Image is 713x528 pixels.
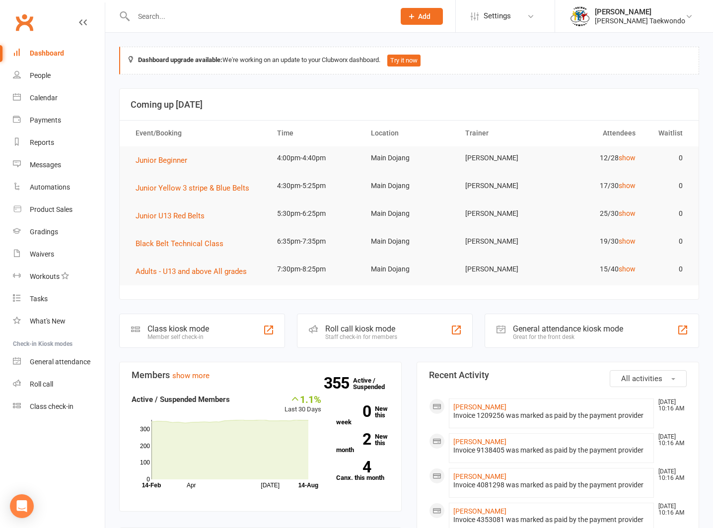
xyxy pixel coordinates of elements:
td: Main Dojang [362,258,456,281]
div: Invoice 1209256 was marked as paid by the payment provider [453,411,649,420]
td: 6:35pm-7:35pm [268,230,362,253]
td: 0 [644,202,692,225]
button: Try it now [387,55,421,66]
a: [PERSON_NAME] [453,438,506,446]
button: Black Belt Technical Class [136,238,230,250]
time: [DATE] 10:16 AM [653,399,686,412]
td: 0 [644,146,692,170]
a: show [619,265,636,273]
button: Adults - U13 and above All grades [136,265,254,277]
span: Junior Yellow 3 stripe & Blue Belts [136,184,249,193]
a: General attendance kiosk mode [13,351,105,373]
td: 12/28 [550,146,644,170]
th: Waitlist [644,121,692,146]
button: Junior Beginner [136,154,194,166]
span: Junior U13 Red Belts [136,211,205,220]
td: [PERSON_NAME] [456,258,551,281]
input: Search... [131,9,388,23]
td: Main Dojang [362,174,456,198]
a: Waivers [13,243,105,265]
a: 4Canx. this month [336,461,389,481]
div: [PERSON_NAME] [595,7,685,16]
time: [DATE] 10:16 AM [653,434,686,447]
a: show more [172,371,210,380]
th: Event/Booking [127,121,268,146]
span: Adults - U13 and above All grades [136,267,247,276]
td: Main Dojang [362,230,456,253]
a: People [13,65,105,87]
a: Gradings [13,221,105,243]
a: Dashboard [13,42,105,65]
div: [PERSON_NAME] Taekwondo [595,16,685,25]
td: 19/30 [550,230,644,253]
a: [PERSON_NAME] [453,403,506,411]
div: Reports [30,138,54,146]
button: Junior U13 Red Belts [136,210,212,222]
strong: 0 [336,404,371,419]
a: Tasks [13,288,105,310]
a: Clubworx [12,10,37,35]
div: Last 30 Days [285,394,321,415]
div: Gradings [30,228,58,236]
a: Product Sales [13,198,105,221]
h3: Recent Activity [429,370,687,380]
div: 1.1% [285,394,321,404]
div: Dashboard [30,49,64,57]
div: Messages [30,161,61,169]
td: 7:30pm-8:25pm [268,258,362,281]
strong: 2 [336,432,371,447]
h3: Members [132,370,389,380]
div: Automations [30,183,70,191]
img: thumb_image1638236014.png [570,6,590,26]
td: 4:00pm-4:40pm [268,146,362,170]
td: 25/30 [550,202,644,225]
a: What's New [13,310,105,332]
div: Roll call kiosk mode [325,324,397,333]
td: [PERSON_NAME] [456,202,551,225]
td: 15/40 [550,258,644,281]
div: People [30,71,51,79]
a: Calendar [13,87,105,109]
a: Automations [13,176,105,198]
span: Add [418,12,430,20]
button: Add [401,8,443,25]
a: 2New this month [336,433,389,453]
td: 0 [644,258,692,281]
a: show [619,182,636,190]
button: Junior Yellow 3 stripe & Blue Belts [136,182,256,194]
a: Roll call [13,373,105,396]
div: What's New [30,317,66,325]
strong: 4 [336,460,371,474]
a: show [619,237,636,245]
div: Payments [30,116,61,124]
div: Roll call [30,380,53,388]
time: [DATE] 10:16 AM [653,468,686,481]
a: [PERSON_NAME] [453,472,506,480]
td: 17/30 [550,174,644,198]
h3: Coming up [DATE] [131,100,688,110]
div: General attendance [30,358,90,366]
a: Workouts [13,265,105,288]
strong: Dashboard upgrade available: [138,56,222,64]
td: [PERSON_NAME] [456,146,551,170]
th: Attendees [550,121,644,146]
span: Settings [484,5,511,27]
th: Location [362,121,456,146]
td: [PERSON_NAME] [456,230,551,253]
div: Invoice 4081298 was marked as paid by the payment provider [453,481,649,489]
span: Junior Beginner [136,156,187,165]
strong: Active / Suspended Members [132,395,230,404]
div: General attendance kiosk mode [513,324,623,333]
strong: 355 [324,376,353,391]
th: Time [268,121,362,146]
a: [PERSON_NAME] [453,507,506,515]
td: Main Dojang [362,146,456,170]
div: Calendar [30,94,58,102]
div: Class check-in [30,402,73,410]
td: 4:30pm-5:25pm [268,174,362,198]
div: Product Sales [30,205,72,213]
a: show [619,209,636,217]
th: Trainer [456,121,551,146]
a: Payments [13,109,105,132]
td: [PERSON_NAME] [456,174,551,198]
